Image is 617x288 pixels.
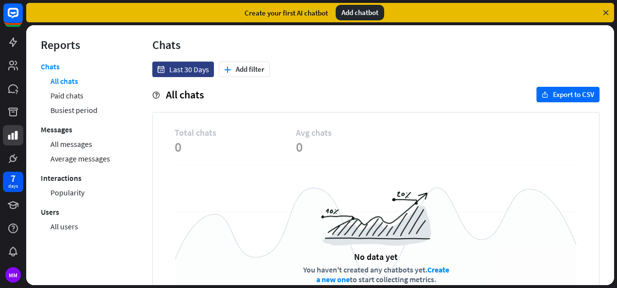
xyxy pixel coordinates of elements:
a: Paid chats [50,88,83,103]
a: Busiest period [50,103,97,117]
a: Users [41,205,59,219]
div: You haven't created any chatbots yet. to start collecting metrics. [302,265,450,284]
a: Popularity [50,185,84,200]
a: Average messages [50,151,110,166]
i: plus [224,66,231,73]
a: Interactions [41,171,81,185]
i: export [542,92,548,98]
a: All users [50,219,78,234]
div: MM [5,267,21,283]
a: Chats [41,62,60,74]
div: No data yet [354,251,398,262]
div: Chats [152,37,600,52]
div: Add chatbot [336,5,384,20]
button: exportExport to CSV [536,87,600,102]
div: days [8,183,18,190]
i: date [157,66,164,73]
div: Create your first AI chatbot [244,8,328,17]
span: All chats [166,88,204,101]
div: Reports [41,37,123,52]
button: Open LiveChat chat widget [8,4,37,33]
span: Last 30 Days [169,64,209,74]
a: Create a new one [316,265,449,284]
i: help [152,92,160,99]
span: 0 [296,138,417,156]
a: Messages [41,122,72,137]
a: All chats [50,74,78,88]
button: plusAdd filter [219,62,270,77]
img: a6954988516a0971c967.png [321,192,431,246]
div: 7 [11,174,16,183]
a: 7 days [3,172,23,192]
a: All messages [50,137,92,151]
span: 0 [175,138,296,156]
span: Total chats [175,127,296,138]
span: Avg chats [296,127,417,138]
